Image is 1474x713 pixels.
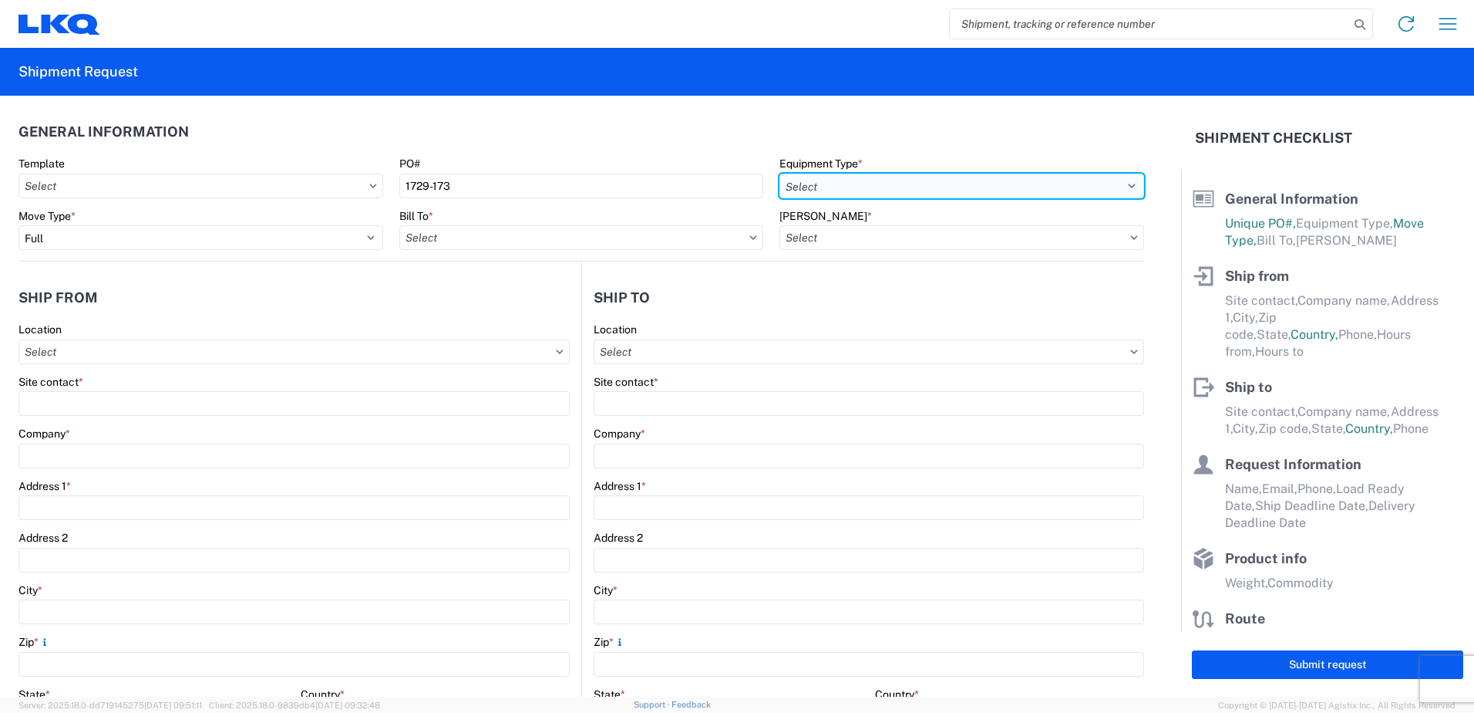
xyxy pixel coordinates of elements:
[1225,610,1265,627] span: Route
[315,701,380,710] span: [DATE] 09:32:48
[19,63,138,81] h2: Shipment Request
[1225,191,1358,207] span: General Information
[1225,550,1307,566] span: Product info
[594,531,643,545] label: Address 2
[1233,310,1258,325] span: City,
[19,340,570,364] input: Select
[1225,482,1262,496] span: Name,
[1225,216,1296,231] span: Unique PO#,
[1257,327,1291,342] span: State,
[1338,327,1377,342] span: Phone,
[1257,233,1296,248] span: Bill To,
[1225,268,1289,284] span: Ship from
[594,583,618,597] label: City
[950,9,1349,39] input: Shipment, tracking or reference number
[1267,576,1334,590] span: Commodity
[1291,327,1338,342] span: Country,
[1195,129,1352,147] h2: Shipment Checklist
[19,635,51,649] label: Zip
[19,174,383,198] input: Select
[594,290,650,306] h2: Ship to
[19,531,68,545] label: Address 2
[209,701,380,710] span: Client: 2025.18.0-9839db4
[19,157,65,171] label: Template
[1297,404,1391,419] span: Company name,
[19,583,42,597] label: City
[779,157,863,171] label: Equipment Type
[1225,379,1272,395] span: Ship to
[875,688,919,701] label: Country
[1233,421,1258,436] span: City,
[594,340,1144,364] input: Select
[594,688,625,701] label: State
[1258,421,1311,436] span: Zip code,
[1296,216,1393,231] span: Equipment Type,
[1225,293,1297,308] span: Site contact,
[779,209,872,223] label: [PERSON_NAME]
[1345,421,1393,436] span: Country,
[1311,421,1345,436] span: State,
[1262,482,1297,496] span: Email,
[19,427,70,441] label: Company
[594,427,645,441] label: Company
[1255,498,1368,513] span: Ship Deadline Date,
[1192,650,1463,679] button: Submit request
[19,701,202,710] span: Server: 2025.18.0-dd719145275
[1225,456,1361,472] span: Request Information
[594,323,637,336] label: Location
[594,635,626,649] label: Zip
[671,700,711,709] a: Feedback
[1393,421,1429,436] span: Phone
[19,124,189,140] h2: General Information
[779,225,1144,250] input: Select
[1218,698,1455,712] span: Copyright © [DATE]-[DATE] Agistix Inc., All Rights Reserved
[634,700,672,709] a: Support
[1225,576,1267,590] span: Weight,
[19,323,62,336] label: Location
[1255,344,1304,359] span: Hours to
[399,157,420,171] label: PO#
[19,479,71,493] label: Address 1
[399,209,433,223] label: Bill To
[1297,482,1336,496] span: Phone,
[19,290,98,306] h2: Ship from
[1297,293,1391,308] span: Company name,
[1296,233,1397,248] span: [PERSON_NAME]
[301,688,345,701] label: Country
[594,479,646,493] label: Address 1
[19,375,83,389] label: Site contact
[19,688,50,701] label: State
[594,375,658,389] label: Site contact
[399,225,764,250] input: Select
[19,209,76,223] label: Move Type
[144,701,202,710] span: [DATE] 09:51:11
[1225,404,1297,419] span: Site contact,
